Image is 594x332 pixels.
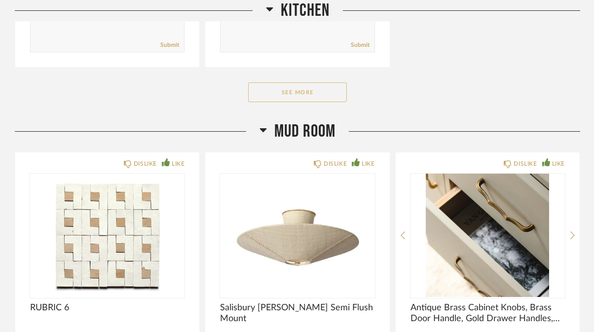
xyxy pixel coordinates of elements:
a: Submit [160,41,179,49]
div: LIKE [172,159,185,169]
div: LIKE [552,159,565,169]
img: undefined [410,174,565,297]
span: Antique Brass Cabinet Knobs, Brass Door Handle, Gold Drawer Handles, Modern Cabinet Hardware, Bru... [410,302,565,324]
img: undefined [30,174,185,297]
div: DISLIKE [134,159,157,169]
div: LIKE [362,159,374,169]
button: See More [248,82,347,102]
a: Submit [351,41,370,49]
span: RUBRIC 6 [30,302,185,313]
div: DISLIKE [514,159,537,169]
img: undefined [220,174,374,297]
span: Mud Room [274,121,335,142]
span: Salisbury [PERSON_NAME] Semi Flush Mount [220,302,374,324]
div: DISLIKE [324,159,347,169]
